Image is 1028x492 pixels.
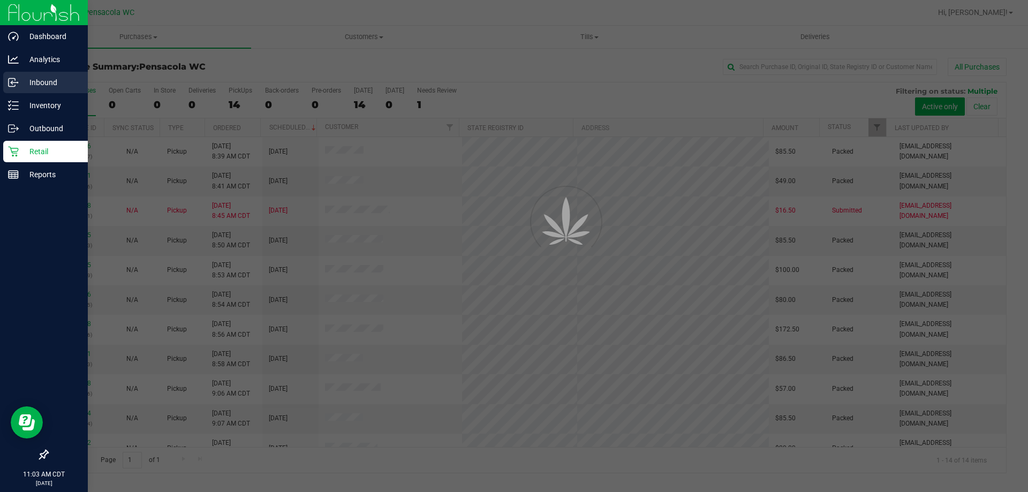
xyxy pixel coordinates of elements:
[19,53,83,66] p: Analytics
[8,100,19,111] inline-svg: Inventory
[11,406,43,438] iframe: Resource center
[19,99,83,112] p: Inventory
[19,145,83,158] p: Retail
[19,30,83,43] p: Dashboard
[19,122,83,135] p: Outbound
[19,168,83,181] p: Reports
[8,54,19,65] inline-svg: Analytics
[5,470,83,479] p: 11:03 AM CDT
[8,77,19,88] inline-svg: Inbound
[8,169,19,180] inline-svg: Reports
[8,146,19,157] inline-svg: Retail
[19,76,83,89] p: Inbound
[5,479,83,487] p: [DATE]
[8,31,19,42] inline-svg: Dashboard
[8,123,19,134] inline-svg: Outbound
